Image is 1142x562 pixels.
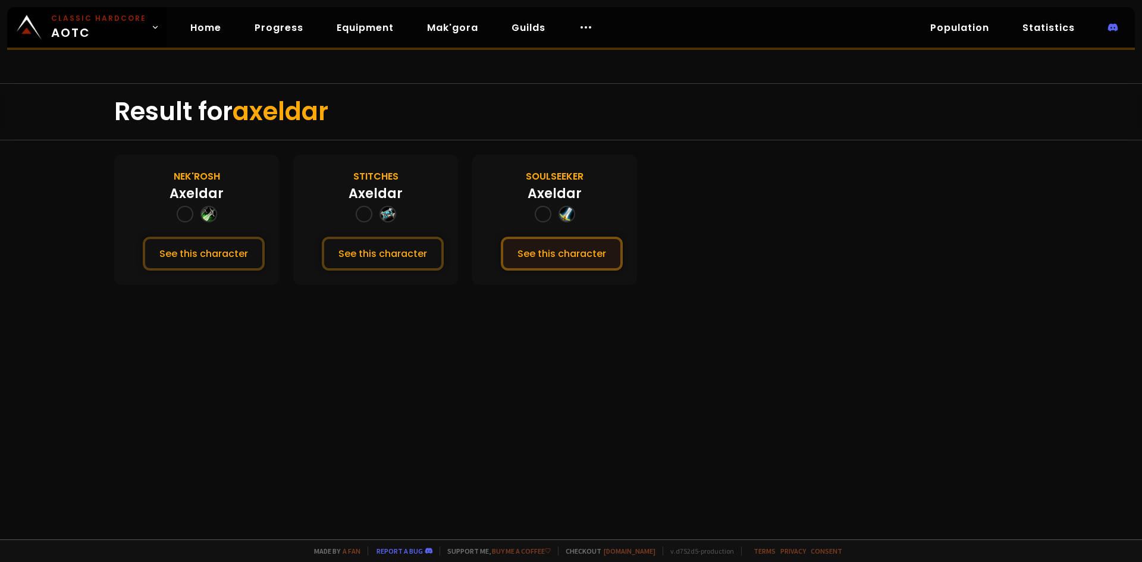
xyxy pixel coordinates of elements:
a: Population [921,15,999,40]
div: Result for [114,84,1028,140]
a: Consent [811,547,842,555]
button: See this character [322,237,444,271]
a: [DOMAIN_NAME] [604,547,655,555]
a: a fan [343,547,360,555]
button: See this character [143,237,265,271]
a: Privacy [780,547,806,555]
div: Axeldar [528,184,582,203]
div: Nek'Rosh [174,169,220,184]
a: Home [181,15,231,40]
span: axeldar [233,94,328,129]
span: Checkout [558,547,655,555]
div: Axeldar [349,184,403,203]
a: Progress [245,15,313,40]
div: Soulseeker [526,169,583,184]
span: Made by [307,547,360,555]
small: Classic Hardcore [51,13,146,24]
a: Guilds [502,15,555,40]
a: Mak'gora [418,15,488,40]
a: Buy me a coffee [492,547,551,555]
a: Statistics [1013,15,1084,40]
a: Terms [754,547,776,555]
span: Support me, [440,547,551,555]
a: Equipment [327,15,403,40]
div: Axeldar [170,184,224,203]
a: Report a bug [377,547,423,555]
button: See this character [501,237,623,271]
div: Stitches [353,169,399,184]
span: v. d752d5 - production [663,547,734,555]
span: AOTC [51,13,146,42]
a: Classic HardcoreAOTC [7,7,167,48]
